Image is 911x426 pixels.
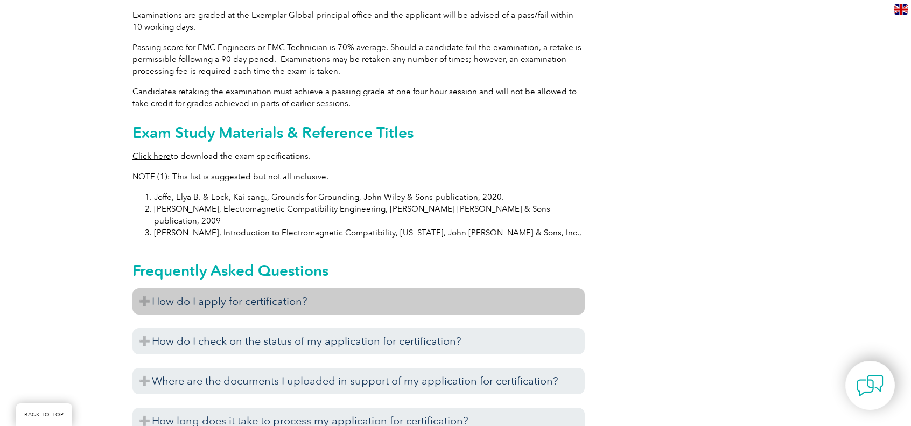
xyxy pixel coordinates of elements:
p: to download the exam specifications. [132,150,585,162]
p: Passing score for EMC Engineers or EMC Technician is 70% average. Should a candidate fail the exa... [132,41,585,77]
h2: Frequently Asked Questions [132,262,585,279]
a: Click here [132,151,171,161]
li: [PERSON_NAME], Electromagnetic Compatibility Engineering, [PERSON_NAME] [PERSON_NAME] & Sons publ... [154,203,585,227]
h2: Exam Study Materials & Reference Titles [132,124,585,141]
a: BACK TO TOP [16,403,72,426]
img: contact-chat.png [857,372,884,399]
img: en [894,4,908,15]
p: Examinations are graded at the Exemplar Global principal office and the applicant will be advised... [132,9,585,33]
p: Candidates retaking the examination must achieve a passing grade at one four hour session and wil... [132,86,585,109]
h3: Where are the documents I uploaded in support of my application for certification? [132,368,585,394]
h3: How do I check on the status of my application for certification? [132,328,585,354]
li: Joffe, Elya B. & Lock, Kai-sang., Grounds for Grounding, John Wiley & Sons publication, 2020. [154,191,585,203]
p: NOTE (1): This list is suggested but not all inclusive. [132,171,585,183]
h3: How do I apply for certification? [132,288,585,315]
li: [PERSON_NAME], Introduction to Electromagnetic Compatibility, [US_STATE], John [PERSON_NAME] & So... [154,227,585,239]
